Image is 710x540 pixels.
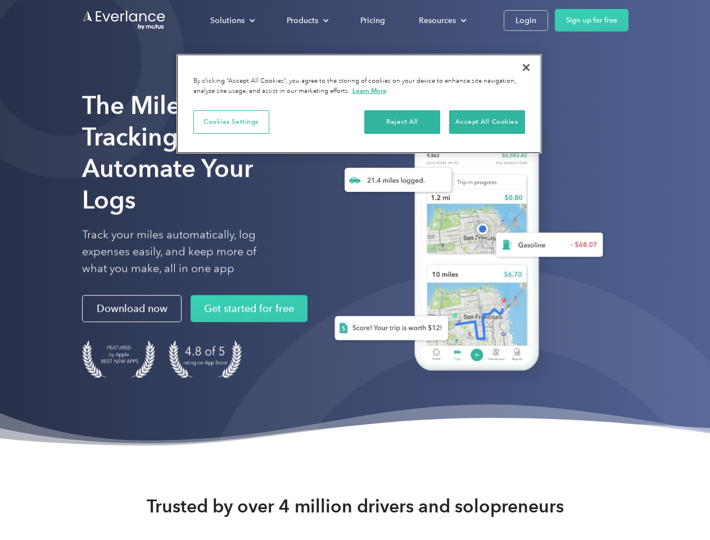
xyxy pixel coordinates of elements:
img: Everlance, mileage tracker app, expense tracking app [316,107,612,388]
a: Pricing [349,11,396,30]
button: Close [514,55,539,80]
strong: Trusted by over 4 million drivers and solopreneurs [147,495,564,517]
a: Go to homepage [82,10,166,31]
div: Privacy [177,54,542,154]
button: Accept All Cookies [449,110,525,134]
div: Resources [419,13,456,28]
a: Login [504,10,548,31]
a: Download now [82,295,182,322]
div: Resources [408,11,476,30]
img: 4.9 out of 5 stars on the app store [169,340,242,378]
div: Login [515,13,536,28]
div: Cookie banner [177,54,542,154]
div: Products [275,11,338,30]
button: Reject All [364,110,440,134]
button: Cookies Settings [193,110,269,134]
a: Get started for free [191,295,307,322]
div: By clicking “Accept All Cookies”, you agree to the storing of cookies on your device to enhance s... [193,76,525,96]
div: Solutions [210,13,245,28]
div: Pricing [360,13,385,28]
img: Badge for Featured by Apple Best New Apps [82,340,155,378]
a: More information about your privacy, opens in a new tab [352,87,387,94]
div: Products [287,13,318,28]
div: Solutions [199,11,264,30]
a: Sign up for free [555,9,628,31]
p: Track your miles automatically, log expenses easily, and keep more of what you make, all in one app [82,227,283,277]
